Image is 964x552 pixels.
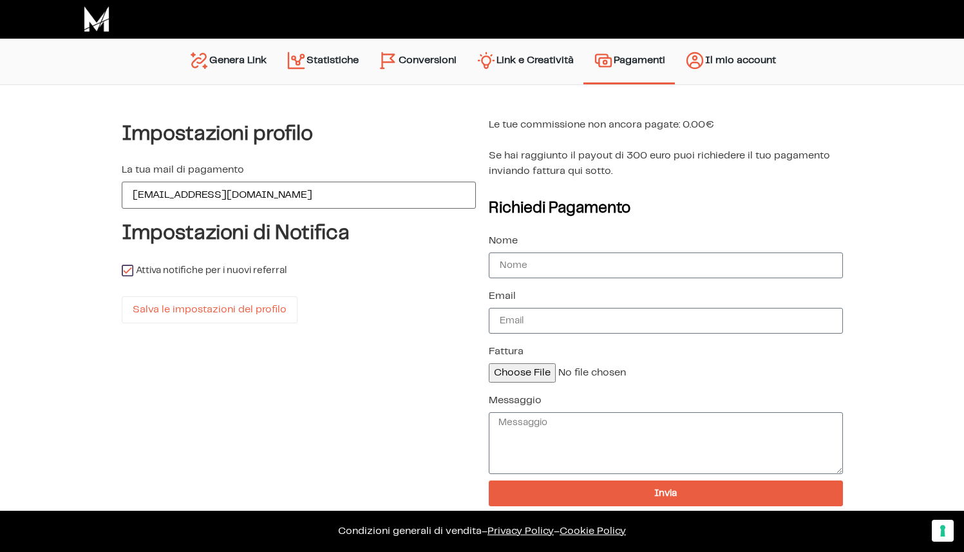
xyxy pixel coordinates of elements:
[932,520,954,542] button: Le tue preferenze relative al consenso per le tecnologie di tracciamento
[466,45,583,78] a: Link e Creatività
[593,50,614,71] img: payments.svg
[489,236,518,246] label: Nome
[489,395,542,406] label: Messaggio
[583,45,675,76] a: Pagamenti
[489,117,843,179] p: Le tue commissione non ancora pagate: 0.00€ Se hai raggiunto il payout di 300 euro puoi richieder...
[489,308,843,334] input: Email
[13,524,951,539] p: – –
[560,526,626,536] span: Cookie Policy
[368,45,466,78] a: Conversioni
[179,39,786,84] nav: Menu principale
[122,264,287,277] label: Attiva notifiche per i nuovi referral
[489,229,843,513] form: Nuovo modulo
[378,50,399,71] img: conversion-2.svg
[122,222,476,245] h4: Impostazioni di Notifica
[122,165,244,175] label: La tua mail di pagamento
[189,50,209,71] img: generate-link.svg
[489,252,843,278] input: Nome
[489,481,843,506] button: Invia
[122,296,298,323] input: Salva le impostazioni del profilo
[10,502,49,540] iframe: Customerly Messenger Launcher
[487,526,554,536] a: Privacy Policy
[286,50,307,71] img: stats.svg
[685,50,705,71] img: account.svg
[276,45,368,78] a: Statistiche
[489,347,524,357] label: Fattura
[489,201,843,216] h2: Richiedi Pagamento
[675,45,786,78] a: Il mio account
[338,526,482,536] a: Condizioni generali di vendita
[654,489,677,499] span: Invia
[476,50,496,71] img: creativity.svg
[489,291,516,301] label: Email
[179,45,276,78] a: Genera Link
[122,122,476,146] h4: Impostazioni profilo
